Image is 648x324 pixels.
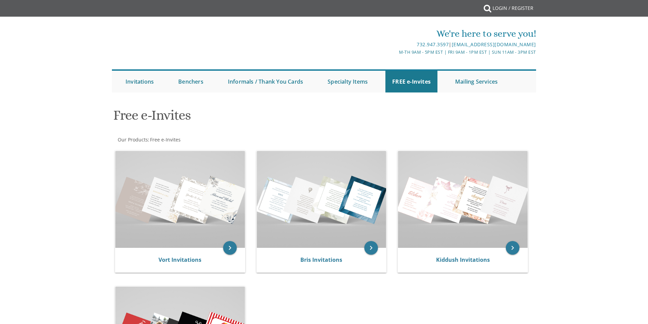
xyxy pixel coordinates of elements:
span: Free e-Invites [150,136,181,143]
a: Kiddush Invitations [436,256,490,263]
div: | [254,40,536,49]
a: Bris Invitations [300,256,342,263]
a: keyboard_arrow_right [223,241,237,255]
img: Vort Invitations [115,151,245,248]
img: Bris Invitations [257,151,386,248]
img: Kiddush Invitations [398,151,528,248]
a: keyboard_arrow_right [506,241,519,255]
a: 732.947.3597 [417,41,449,48]
a: FREE e-Invites [385,71,437,92]
a: Benchers [171,71,210,92]
a: Our Products [117,136,148,143]
div: : [112,136,324,143]
a: Mailing Services [448,71,504,92]
div: We're here to serve you! [254,27,536,40]
h1: Free e-Invites [113,108,391,128]
a: Free e-Invites [149,136,181,143]
a: Vort Invitations [159,256,201,263]
div: M-Th 9am - 5pm EST | Fri 9am - 1pm EST | Sun 11am - 3pm EST [254,49,536,56]
a: Informals / Thank You Cards [221,71,310,92]
a: [EMAIL_ADDRESS][DOMAIN_NAME] [452,41,536,48]
a: Specialty Items [321,71,375,92]
a: Invitations [119,71,161,92]
a: keyboard_arrow_right [364,241,378,255]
